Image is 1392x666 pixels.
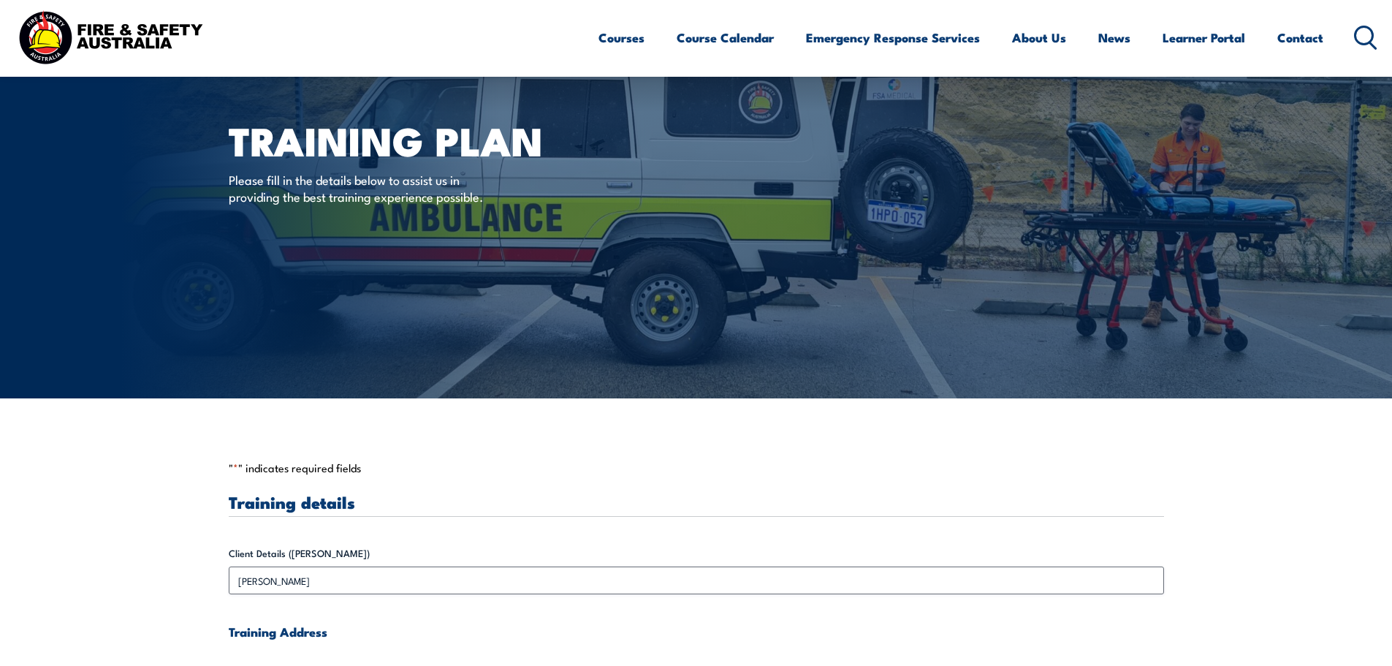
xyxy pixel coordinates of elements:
h1: Training plan [229,123,590,157]
h3: Training details [229,493,1164,510]
a: News [1098,18,1130,57]
a: Courses [598,18,644,57]
a: About Us [1012,18,1066,57]
p: " " indicates required fields [229,461,1164,475]
label: Client Details ([PERSON_NAME]) [229,546,1164,561]
a: Learner Portal [1163,18,1245,57]
a: Emergency Response Services [806,18,980,57]
a: Course Calendar [677,18,774,57]
a: Contact [1277,18,1323,57]
p: Please fill in the details below to assist us in providing the best training experience possible. [229,171,495,205]
h4: Training Address [229,624,1164,640]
